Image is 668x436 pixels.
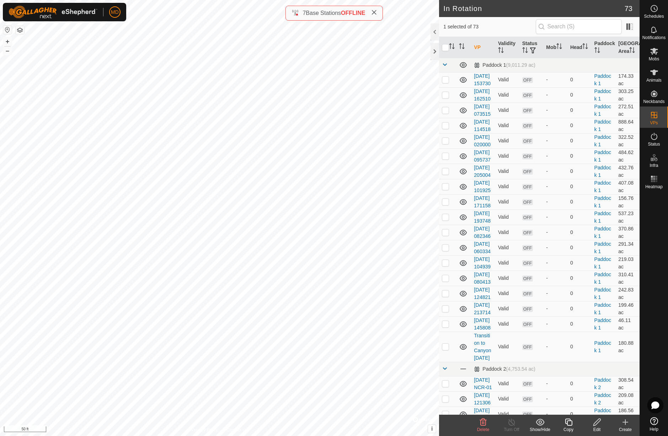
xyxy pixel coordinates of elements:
td: Valid [495,301,519,316]
div: - [546,395,565,403]
span: OFF [522,214,533,220]
a: Paddock 1 [594,241,611,254]
div: - [546,410,565,418]
a: [DATE] 124821 [474,287,491,300]
span: Schedules [644,14,664,18]
a: Paddock 1 [594,73,611,86]
span: OFF [522,123,533,129]
td: 0 [567,301,592,316]
td: Valid [495,133,519,148]
td: 0 [567,316,592,332]
span: Heatmap [645,185,663,189]
span: Infra [650,163,658,168]
td: Valid [495,179,519,194]
td: 303.25 ac [615,87,640,103]
span: OFFLINE [341,10,365,16]
td: 186.56 ac [615,407,640,422]
p-sorticon: Activate to sort [582,44,588,50]
span: MD [111,9,119,16]
a: [DATE] 104939 [474,256,491,269]
p-sorticon: Activate to sort [498,48,504,54]
td: Valid [495,72,519,87]
span: OFF [522,230,533,236]
td: 308.54 ac [615,376,640,391]
td: 0 [567,255,592,271]
span: Base Stations [306,10,341,16]
a: Contact Us [226,427,247,433]
td: Valid [495,118,519,133]
td: Valid [495,407,519,422]
div: Show/Hide [526,426,554,433]
a: Paddock 2 [594,377,611,390]
th: Mob [543,37,567,58]
a: [DATE] 020000 [474,134,491,147]
span: Help [650,427,658,431]
td: 0 [567,376,592,391]
a: [DATE] NCR-01 [474,377,492,390]
td: 0 [567,407,592,422]
span: Mobs [649,57,659,61]
button: Reset Map [3,26,12,34]
a: Paddock 1 [594,226,611,239]
a: [DATE] 053319 [474,408,491,421]
div: - [546,290,565,297]
a: [DATE] 145808 [474,317,491,331]
td: Valid [495,209,519,225]
td: Valid [495,225,519,240]
span: OFF [522,199,533,205]
td: 0 [567,240,592,255]
a: [DATE] 095737 [474,149,491,163]
div: Turn Off [497,426,526,433]
p-sorticon: Activate to sort [556,44,562,50]
td: 174.33 ac [615,72,640,87]
a: Paddock 1 [594,272,611,285]
a: Paddock 1 [594,180,611,193]
a: Paddock 1 [594,211,611,224]
td: 407.08 ac [615,179,640,194]
td: 199.46 ac [615,301,640,316]
th: Validity [495,37,519,58]
td: 432.76 ac [615,164,640,179]
span: Animals [646,78,662,82]
td: 0 [567,103,592,118]
div: - [546,213,565,221]
a: [DATE] 205004 [474,165,491,178]
span: Delete [477,427,490,432]
th: VP [471,37,495,58]
a: [DATE] 153730 [474,73,491,86]
td: Valid [495,255,519,271]
span: Neckbands [643,99,664,104]
div: - [546,380,565,387]
div: - [546,229,565,236]
a: [DATE] 080413 [474,272,491,285]
th: Head [567,37,592,58]
td: 0 [567,194,592,209]
p-sorticon: Activate to sort [629,48,635,54]
button: Map Layers [16,26,24,34]
a: [DATE] 162510 [474,88,491,102]
th: Status [519,37,544,58]
td: Valid [495,391,519,407]
td: Valid [495,286,519,301]
td: 537.23 ac [615,209,640,225]
span: OFF [522,260,533,266]
a: [DATE] 073515 [474,104,491,117]
a: [DATE] 193748 [474,211,491,224]
a: Paddock 1 [594,119,611,132]
td: 0 [567,179,592,194]
td: 291.34 ac [615,240,640,255]
p-sorticon: Activate to sort [459,44,465,50]
span: OFF [522,184,533,190]
td: 310.41 ac [615,271,640,286]
td: Valid [495,103,519,118]
td: Valid [495,240,519,255]
a: [DATE] 082346 [474,226,491,239]
span: i [431,426,433,432]
td: 180.88 ac [615,332,640,362]
span: (9,011.29 ac) [506,62,535,68]
span: Status [648,142,660,146]
button: + [3,37,12,46]
td: 0 [567,332,592,362]
div: - [546,305,565,312]
a: Privacy Policy [192,427,218,433]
